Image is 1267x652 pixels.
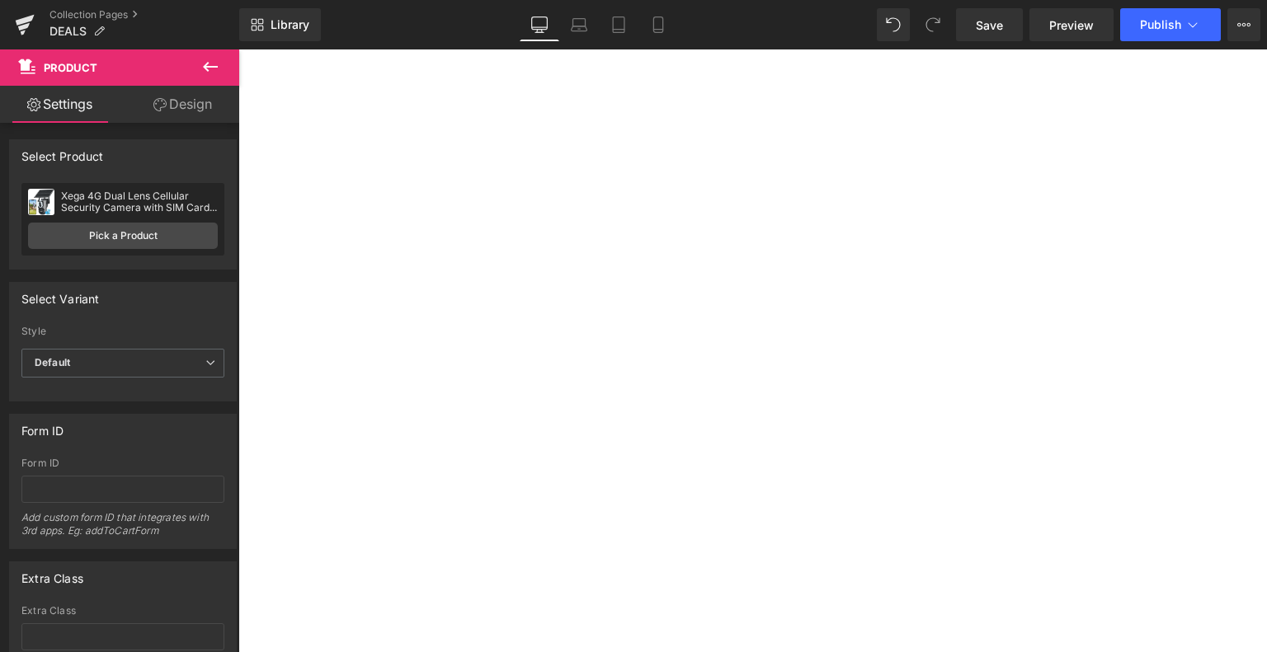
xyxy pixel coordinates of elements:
span: Library [271,17,309,32]
button: More [1227,8,1260,41]
a: Tablet [599,8,638,41]
a: Preview [1029,8,1114,41]
span: Publish [1140,18,1181,31]
div: Extra Class [21,605,224,617]
label: Style [21,326,224,342]
button: Redo [916,8,949,41]
div: Form ID [21,415,64,438]
div: Xega 4G Dual Lens Cellular Security Camera with SIM Card, 14400mAh 2K HD Wireless Solar 4G LTE Ca... [61,190,218,213]
a: Laptop [559,8,599,41]
a: Design [123,86,243,123]
div: Form ID [21,457,224,469]
span: Preview [1049,16,1094,34]
b: Default [35,356,70,368]
a: Collection Pages [49,8,239,21]
span: Product [44,61,97,74]
div: Select Variant [21,283,100,306]
a: Desktop [520,8,559,41]
img: pImage [28,189,54,215]
button: Undo [877,8,910,41]
button: Publish [1120,8,1221,41]
div: Add custom form ID that integrates with 3rd apps. Eg: addToCartForm [21,511,224,548]
a: New Library [239,8,321,41]
div: Select Product [21,140,104,163]
a: Mobile [638,8,678,41]
a: Pick a Product [28,223,218,249]
span: Save [976,16,1003,34]
div: Extra Class [21,562,83,585]
span: DEALS [49,25,87,38]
